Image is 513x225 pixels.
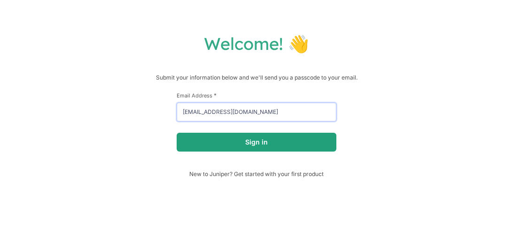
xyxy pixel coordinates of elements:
[177,103,336,121] input: email@example.com
[177,170,336,177] span: New to Juniper? Get started with your first product
[177,92,336,99] label: Email Address
[177,133,336,152] button: Sign in
[214,92,217,99] span: This field is required.
[9,73,504,82] p: Submit your information below and we'll send you a passcode to your email.
[9,33,504,54] h1: Welcome! 👋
